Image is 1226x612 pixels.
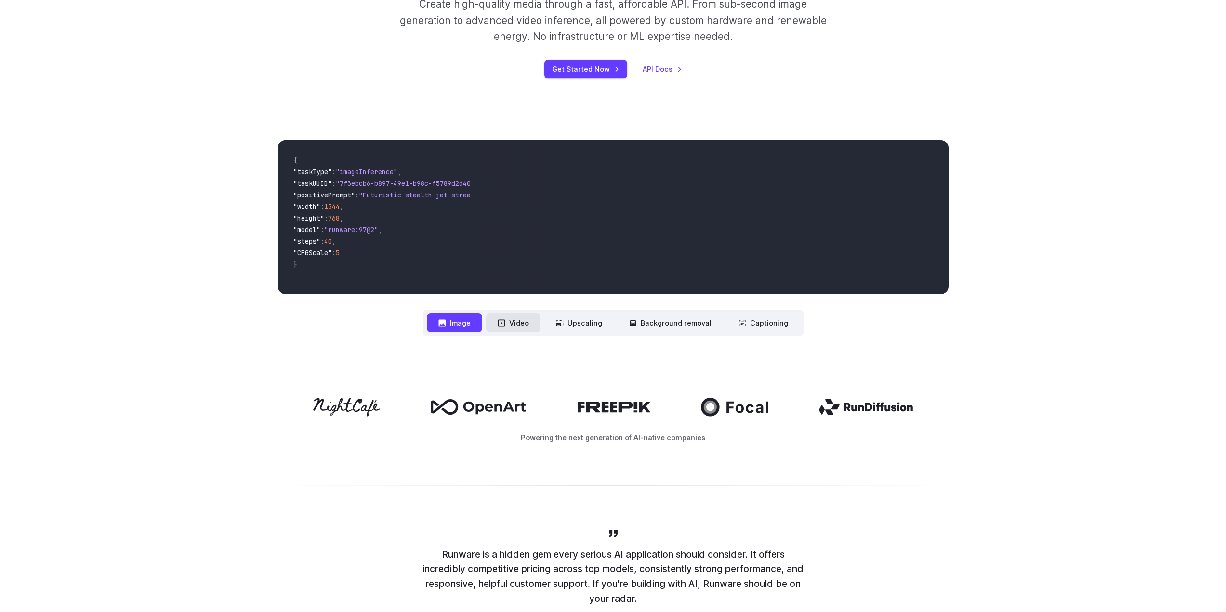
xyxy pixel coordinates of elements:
span: : [332,168,336,176]
span: "height" [293,214,324,222]
button: Background removal [618,313,723,332]
span: : [332,179,336,188]
button: Captioning [727,313,800,332]
p: Runware is a hidden gem every serious AI application should consider. It offers incredibly compet... [421,547,806,606]
button: Image [427,313,482,332]
span: "CFGScale" [293,248,332,257]
span: : [332,248,336,257]
button: Video [486,313,540,332]
a: Get Started Now [544,60,627,78]
span: "runware:97@2" [324,225,378,234]
span: , [340,202,343,211]
span: , [397,168,401,176]
span: 768 [328,214,340,222]
p: Powering the next generation of AI-native companies [278,432,949,443]
span: : [355,191,359,199]
span: 5 [336,248,340,257]
span: : [320,202,324,211]
span: : [320,225,324,234]
span: } [293,260,297,269]
span: "model" [293,225,320,234]
a: API Docs [643,64,682,75]
span: { [293,156,297,165]
span: "Futuristic stealth jet streaking through a neon-lit cityscape with glowing purple exhaust" [359,191,710,199]
span: "7f3ebcb6-b897-49e1-b98c-f5789d2d40d7" [336,179,482,188]
span: 40 [324,237,332,246]
span: : [324,214,328,222]
span: 1344 [324,202,340,211]
span: , [340,214,343,222]
span: , [378,225,382,234]
button: Upscaling [544,313,614,332]
span: "steps" [293,237,320,246]
span: "taskType" [293,168,332,176]
span: "taskUUID" [293,179,332,188]
span: "positivePrompt" [293,191,355,199]
span: : [320,237,324,246]
span: "imageInference" [336,168,397,176]
span: , [332,237,336,246]
span: "width" [293,202,320,211]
